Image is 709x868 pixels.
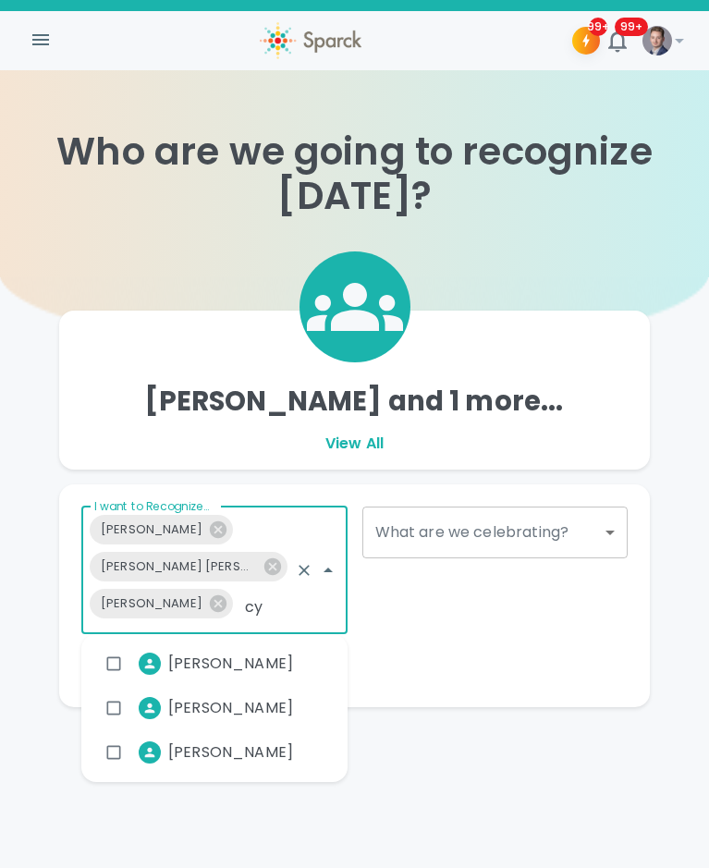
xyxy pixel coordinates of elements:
[168,697,293,719] span: [PERSON_NAME]
[291,557,317,583] button: Clear
[94,498,210,514] label: I want to Recognize...
[572,27,600,55] button: 99+
[615,18,648,36] span: 99+
[168,741,293,764] span: [PERSON_NAME]
[90,556,268,577] span: [PERSON_NAME] [PERSON_NAME]
[315,557,341,583] button: Close
[145,385,563,418] h4: [PERSON_NAME] and 1 more...
[90,519,214,540] span: [PERSON_NAME]
[168,653,293,675] span: [PERSON_NAME]
[90,589,233,618] div: [PERSON_NAME]
[600,23,635,58] button: 99+
[260,22,361,66] a: Sparck logo
[260,22,361,59] img: Sparck logo
[589,18,607,36] span: 99+
[642,26,672,55] img: Picture of Evyn
[90,552,287,581] div: [PERSON_NAME] [PERSON_NAME]
[90,593,214,614] span: [PERSON_NAME]
[90,515,233,544] div: [PERSON_NAME]
[59,433,650,455] p: View All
